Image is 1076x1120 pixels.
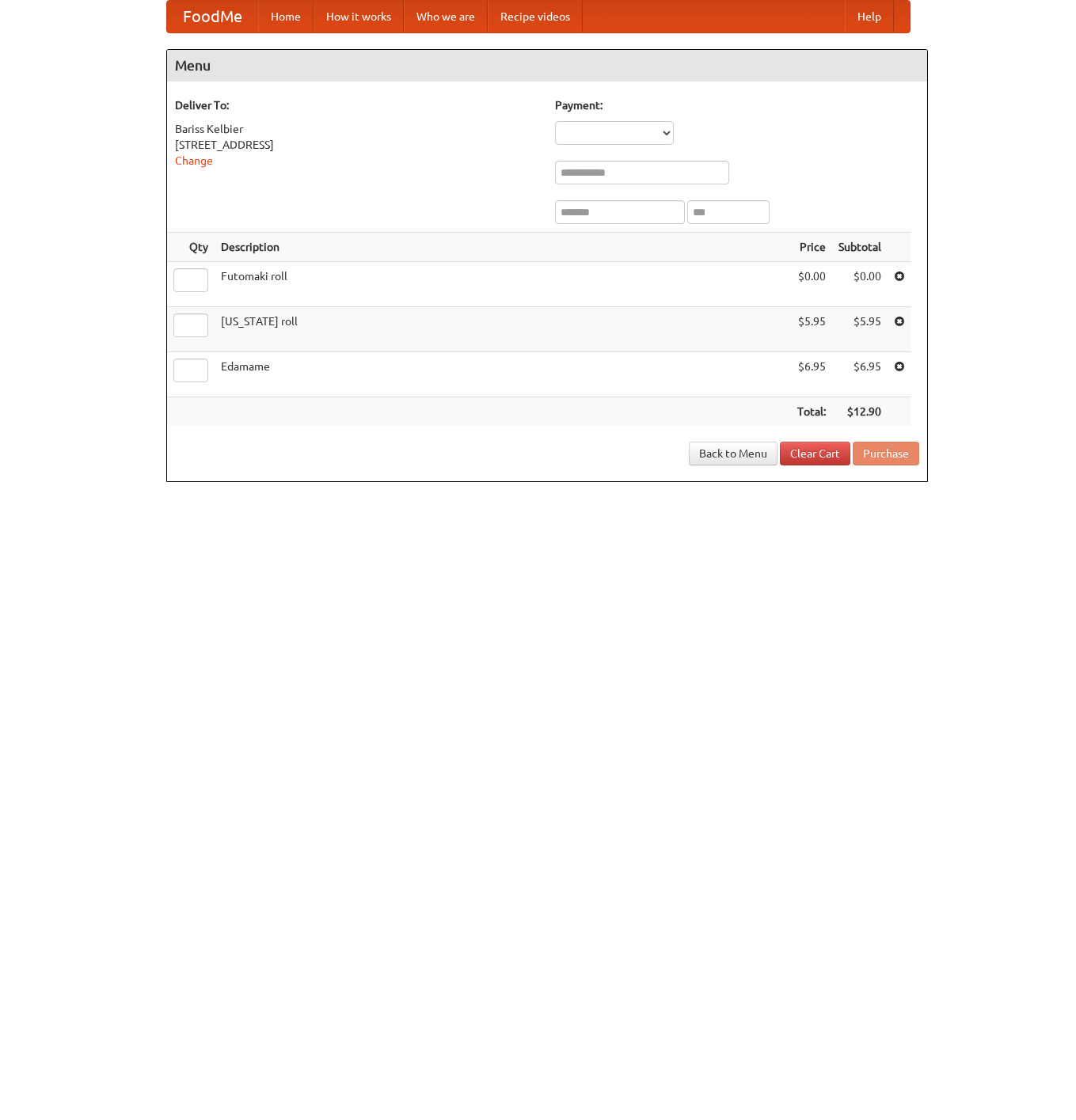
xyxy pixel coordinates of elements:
[175,121,539,137] div: Bariss Kelbier
[832,262,888,307] td: $0.00
[215,307,791,352] td: [US_STATE] roll
[832,307,888,352] td: $5.95
[215,233,791,262] th: Description
[791,233,832,262] th: Price
[258,1,314,32] a: Home
[175,137,539,153] div: [STREET_ADDRESS]
[791,307,832,352] td: $5.95
[832,352,888,397] td: $6.95
[853,442,919,465] button: Purchase
[791,262,832,307] td: $0.00
[175,154,213,167] a: Change
[215,352,791,397] td: Edamame
[215,262,791,307] td: Futomaki roll
[689,442,778,465] a: Back to Menu
[314,1,404,32] a: How it works
[404,1,488,32] a: Who we are
[167,233,215,262] th: Qty
[167,50,927,82] h4: Menu
[175,97,539,113] h5: Deliver To:
[780,442,850,465] a: Clear Cart
[832,233,888,262] th: Subtotal
[832,397,888,427] th: $12.90
[791,397,832,427] th: Total:
[555,97,919,113] h5: Payment:
[845,1,894,32] a: Help
[791,352,832,397] td: $6.95
[167,1,258,32] a: FoodMe
[488,1,583,32] a: Recipe videos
